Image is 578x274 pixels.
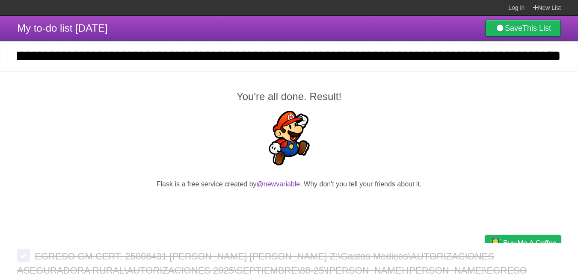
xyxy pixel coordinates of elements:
[489,236,501,250] img: Buy me a coffee
[17,249,30,262] label: Done
[522,24,551,32] b: This List
[503,236,557,250] span: Buy me a coffee
[17,179,561,189] p: Flask is a free service created by . Why don't you tell your friends about it.
[262,111,317,165] img: Super Mario
[17,89,561,104] h2: You're all done. Result!
[485,20,561,37] a: SaveThis List
[257,180,300,188] a: @newvariable
[274,200,305,212] iframe: X Post Button
[17,22,108,34] span: My to-do list [DATE]
[485,235,561,251] a: Buy me a coffee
